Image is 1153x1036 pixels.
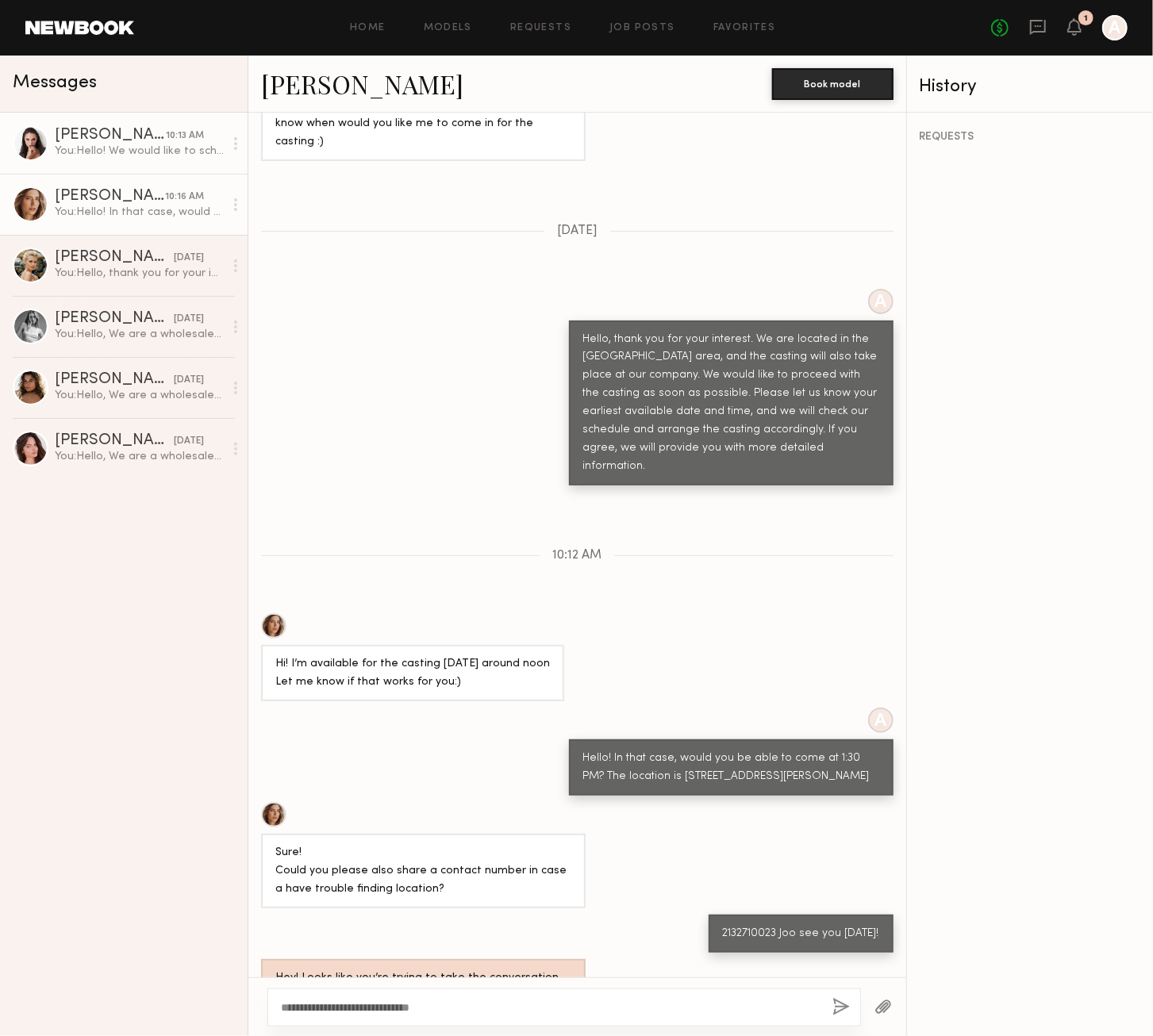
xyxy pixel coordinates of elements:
button: Book model [772,68,894,100]
div: Sure! Could you please also share a contact number in case a have trouble finding location? [275,844,571,899]
div: You: Hello, We are a wholesale company that designs and sells women’s apparel. We are currently l... [55,449,224,464]
div: 10:16 AM [165,190,204,205]
div: [PERSON_NAME] [55,311,174,327]
a: Requests [510,23,571,33]
div: History [920,78,1142,96]
a: Home [350,23,386,33]
div: [PERSON_NAME] [55,433,174,449]
div: You: Hello, We are a wholesale company that designs and sells women’s apparel. We are currently l... [55,388,224,403]
a: [PERSON_NAME] [261,67,463,101]
div: 10:13 AM [166,129,204,144]
span: [DATE] [557,224,598,238]
a: Models [424,23,472,33]
a: Job Posts [609,23,675,33]
div: REQUESTS [920,132,1142,143]
div: [PERSON_NAME] [55,189,165,205]
span: 10:12 AM [552,549,601,562]
a: Favorites [713,23,776,33]
div: [PERSON_NAME] [55,372,174,388]
div: Hi! Thank you for reaching out! I’d love the opportunity to work together so let me know when wou... [275,79,571,152]
div: Hello! In that case, would you be able to come at 1:30 PM? The location is [STREET_ADDRESS][PERSO... [583,750,879,786]
div: [DATE] [174,434,204,449]
div: Hello, thank you for your interest. We are located in the [GEOGRAPHIC_DATA] area, and the casting... [583,331,879,477]
div: You: Hello! In that case, would you be able to come at 1:30 PM? The location is [STREET_ADDRESS][... [55,205,224,220]
div: 1 [1084,14,1088,23]
div: [PERSON_NAME] [55,128,166,144]
div: 2132710023 Joo see you [DATE]! [723,925,879,943]
div: Hi! I’m available for the casting [DATE] around noon Let me know if that works for you:) [275,655,550,692]
div: You: Hello, thank you for your interest. We are located in the [GEOGRAPHIC_DATA] area, and the ca... [55,266,224,281]
div: You: Hello! We would like to schedule the casting for [DATE], [DATE] 11:30 AM. The casting will t... [55,144,224,159]
span: Messages [13,74,97,92]
a: A [1102,15,1128,40]
div: [DATE] [174,251,204,266]
div: [DATE] [174,312,204,327]
div: You: Hello, We are a wholesale company that designs and sells women’s apparel. We are currently l... [55,327,224,342]
div: [DATE] [174,373,204,388]
a: Book model [772,76,894,90]
div: [PERSON_NAME] [55,250,174,266]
